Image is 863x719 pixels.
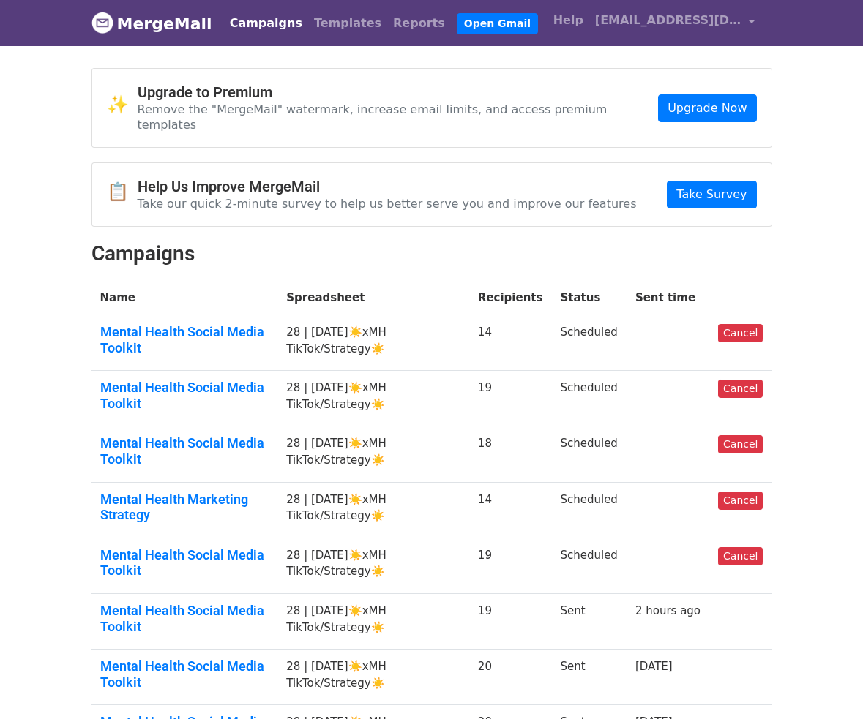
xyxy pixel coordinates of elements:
[718,380,763,398] a: Cancel
[107,181,138,203] span: 📋
[551,482,626,538] td: Scheduled
[718,547,763,565] a: Cancel
[551,426,626,482] td: Scheduled
[551,650,626,705] td: Sent
[277,426,469,482] td: 28 | [DATE]☀️xMH TikTok/Strategy☀️
[277,594,469,650] td: 28 | [DATE]☀️xMH TikTok/Strategy☀️
[277,482,469,538] td: 28 | [DATE]☀️xMH TikTok/Strategy☀️
[469,594,552,650] td: 19
[551,281,626,315] th: Status
[277,281,469,315] th: Spreadsheet
[635,604,701,617] a: 2 hours ago
[277,538,469,593] td: 28 | [DATE]☀️xMH TikTok/Strategy☀️
[100,324,269,355] a: Mental Health Social Media Toolkit
[718,492,763,510] a: Cancel
[100,380,269,411] a: Mental Health Social Media Toolkit
[138,83,659,101] h4: Upgrade to Premium
[277,371,469,426] td: 28 | [DATE]☀️xMH TikTok/Strategy☀️
[100,603,269,634] a: Mental Health Social Media Toolkit
[469,371,552,426] td: 19
[627,281,709,315] th: Sent time
[469,482,552,538] td: 14
[100,492,269,523] a: Mental Health Marketing Strategy
[91,281,278,315] th: Name
[667,181,756,208] a: Take Survey
[91,12,113,34] img: MergeMail logo
[718,324,763,342] a: Cancel
[469,650,552,705] td: 20
[277,650,469,705] td: 28 | [DATE]☀️xMH TikTok/Strategy☀️
[138,178,637,195] h4: Help Us Improve MergeMail
[469,281,552,315] th: Recipients
[91,241,772,266] h2: Campaigns
[107,94,138,116] span: ✨
[469,538,552,593] td: 19
[595,12,741,29] span: [EMAIL_ADDRESS][DOMAIN_NAME]
[100,435,269,467] a: Mental Health Social Media Toolkit
[277,315,469,371] td: 28 | [DATE]☀️xMH TikTok/Strategy☀️
[469,315,552,371] td: 14
[658,94,756,122] a: Upgrade Now
[589,6,761,40] a: [EMAIL_ADDRESS][DOMAIN_NAME]
[718,435,763,453] a: Cancel
[100,658,269,690] a: Mental Health Social Media Toolkit
[551,371,626,426] td: Scheduled
[138,102,659,132] p: Remove the "MergeMail" watermark, increase email limits, and access premium templates
[308,9,387,38] a: Templates
[100,547,269,579] a: Mental Health Social Media Toolkit
[469,426,552,482] td: 18
[548,6,589,35] a: Help
[551,538,626,593] td: Scheduled
[91,8,212,39] a: MergeMail
[138,196,637,211] p: Take our quick 2-minute survey to help us better serve you and improve our features
[387,9,451,38] a: Reports
[551,594,626,650] td: Sent
[551,315,626,371] td: Scheduled
[224,9,308,38] a: Campaigns
[635,660,673,673] a: [DATE]
[457,13,538,34] a: Open Gmail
